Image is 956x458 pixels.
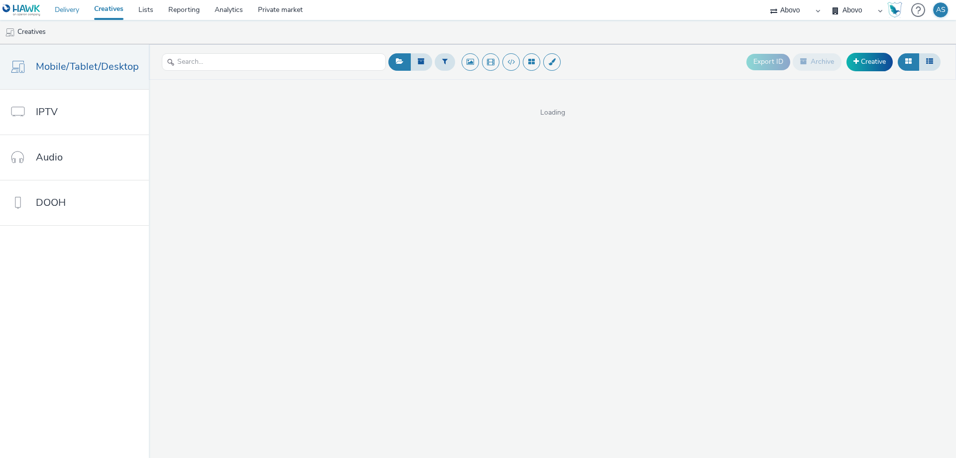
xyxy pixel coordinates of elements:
div: AS [936,2,946,17]
a: Creative [846,53,893,71]
img: Hawk Academy [887,2,902,18]
span: IPTV [36,105,58,119]
input: Search... [162,53,386,71]
span: DOOH [36,195,66,210]
button: Table [919,53,941,70]
img: undefined Logo [2,4,41,16]
button: Archive [793,53,841,70]
span: Mobile/Tablet/Desktop [36,59,139,74]
img: mobile [5,27,15,37]
button: Export ID [746,54,790,70]
button: Grid [898,53,919,70]
span: Loading [149,108,956,118]
a: Hawk Academy [887,2,906,18]
span: Audio [36,150,63,164]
